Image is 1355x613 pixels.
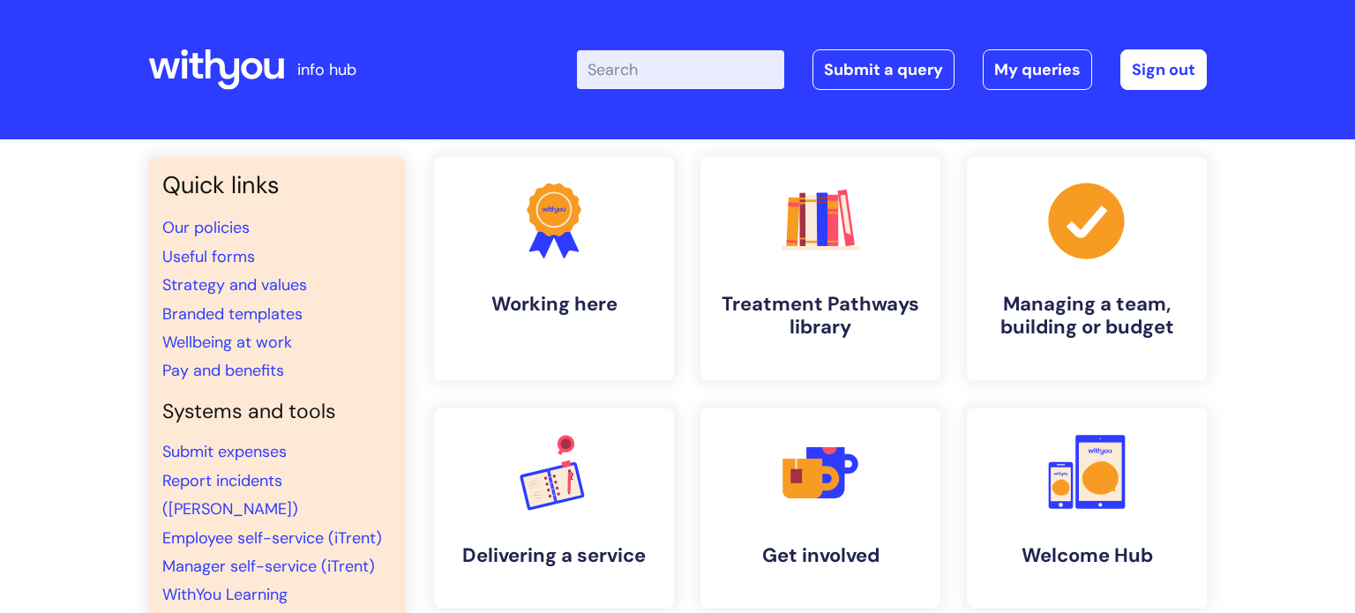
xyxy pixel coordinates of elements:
a: Working here [434,157,674,380]
a: Get involved [700,408,940,608]
h4: Get involved [715,544,926,567]
a: Sign out [1120,49,1207,90]
h4: Delivering a service [448,544,660,567]
input: Search [577,50,784,89]
a: My queries [983,49,1092,90]
a: Welcome Hub [967,408,1207,608]
h4: Treatment Pathways library [715,293,926,340]
a: Report incidents ([PERSON_NAME]) [162,470,298,520]
a: Employee self-service (iTrent) [162,527,382,549]
a: Our policies [162,217,250,238]
a: Pay and benefits [162,360,284,381]
a: Submit a query [812,49,954,90]
a: Manager self-service (iTrent) [162,556,375,577]
h3: Quick links [162,171,392,199]
h4: Working here [448,293,660,316]
h4: Welcome Hub [981,544,1193,567]
a: Managing a team, building or budget [967,157,1207,380]
a: Treatment Pathways library [700,157,940,380]
h4: Systems and tools [162,400,392,424]
a: Delivering a service [434,408,674,608]
h4: Managing a team, building or budget [981,293,1193,340]
a: Branded templates [162,303,303,325]
a: Submit expenses [162,441,287,462]
p: info hub [297,56,356,84]
a: Wellbeing at work [162,332,292,353]
a: WithYou Learning [162,584,288,605]
div: | - [577,49,1207,90]
a: Strategy and values [162,274,307,295]
a: Useful forms [162,246,255,267]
